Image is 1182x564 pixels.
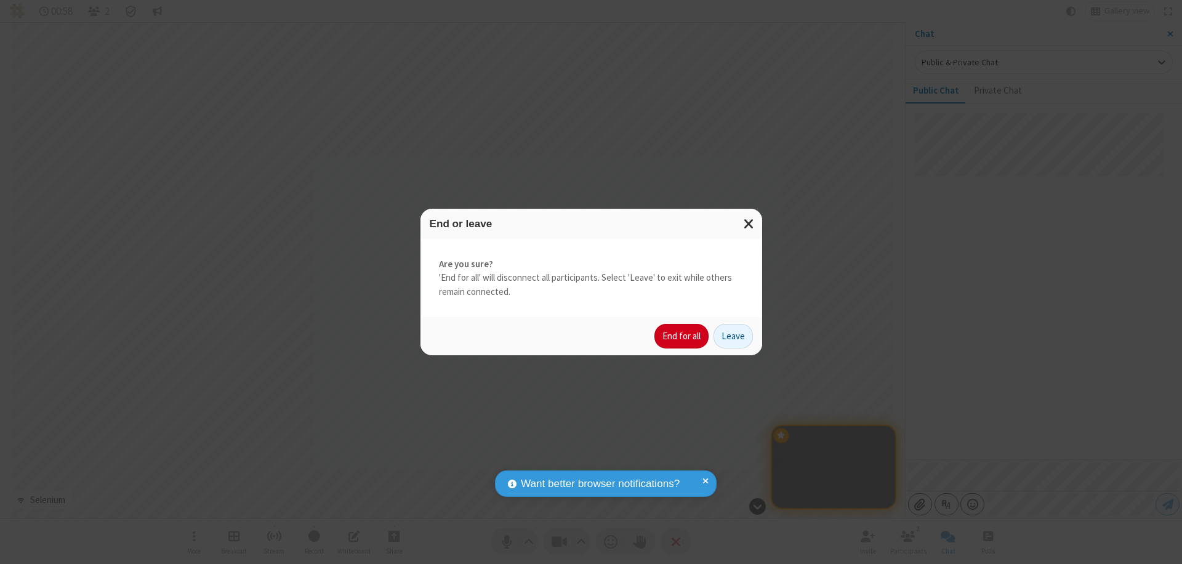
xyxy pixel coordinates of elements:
button: End for all [654,324,709,348]
button: Close modal [736,209,762,239]
h3: End or leave [430,218,753,230]
strong: Are you sure? [439,257,744,272]
button: Leave [714,324,753,348]
div: 'End for all' will disconnect all participants. Select 'Leave' to exit while others remain connec... [420,239,762,318]
span: Want better browser notifications? [521,476,680,492]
